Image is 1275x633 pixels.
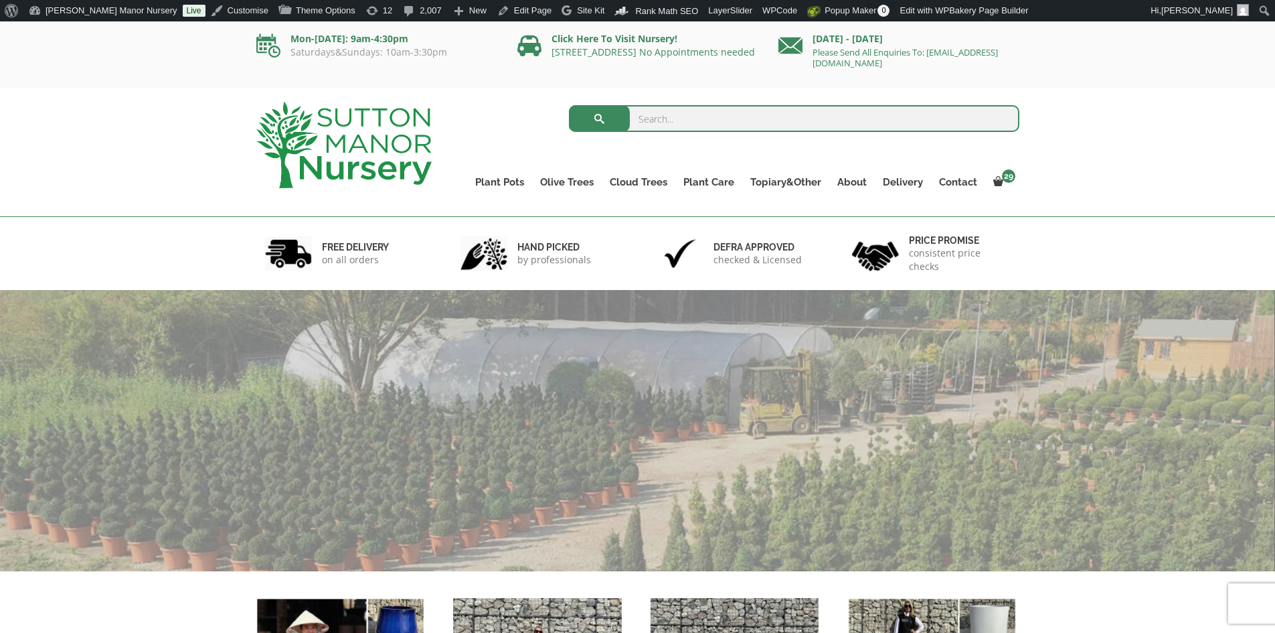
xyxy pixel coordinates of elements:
[569,105,1019,132] input: Search...
[256,47,497,58] p: Saturdays&Sundays: 10am-3:30pm
[256,102,432,188] img: logo
[875,173,931,192] a: Delivery
[551,32,677,45] a: Click Here To Visit Nursery!
[931,173,985,192] a: Contact
[813,46,998,69] a: Please Send All Enquiries To: [EMAIL_ADDRESS][DOMAIN_NAME]
[322,253,389,267] p: on all orders
[265,236,312,271] img: 1.jpg
[322,241,389,253] h6: FREE DELIVERY
[256,31,497,47] p: Mon-[DATE]: 9am-4:30pm
[877,5,889,17] span: 0
[460,236,507,271] img: 2.jpg
[1002,169,1015,183] span: 29
[778,31,1019,47] p: [DATE] - [DATE]
[577,5,604,15] span: Site Kit
[635,6,698,16] span: Rank Math SEO
[909,247,1011,273] p: consistent price checks
[829,173,875,192] a: About
[517,253,591,267] p: by professionals
[1161,5,1233,15] span: [PERSON_NAME]
[183,5,205,17] a: Live
[657,236,703,271] img: 3.jpg
[985,173,1019,192] a: 29
[713,241,802,253] h6: Defra approved
[602,173,675,192] a: Cloud Trees
[675,173,742,192] a: Plant Care
[713,253,802,267] p: checked & Licensed
[909,234,1011,247] h6: Price promise
[532,173,602,192] a: Olive Trees
[517,241,591,253] h6: hand picked
[467,173,532,192] a: Plant Pots
[852,233,899,274] img: 4.jpg
[742,173,829,192] a: Topiary&Other
[551,46,755,58] a: [STREET_ADDRESS] No Appointments needed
